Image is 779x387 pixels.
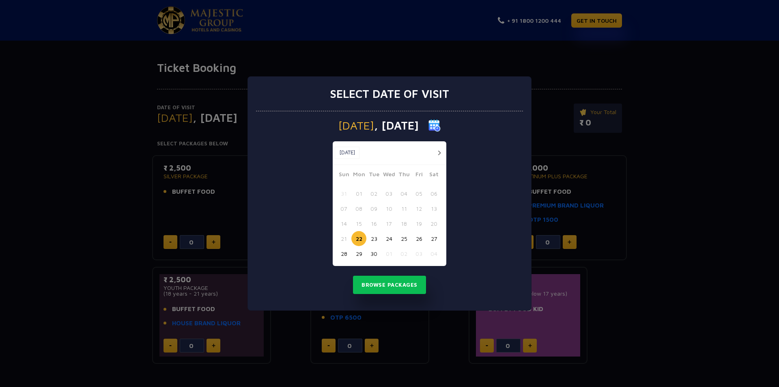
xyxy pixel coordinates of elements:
[336,216,351,231] button: 14
[366,231,381,246] button: 23
[426,186,441,201] button: 06
[381,216,396,231] button: 17
[381,170,396,181] span: Wed
[374,120,419,131] span: , [DATE]
[426,231,441,246] button: 27
[381,186,396,201] button: 03
[396,201,411,216] button: 11
[396,186,411,201] button: 04
[426,216,441,231] button: 20
[381,231,396,246] button: 24
[335,147,359,159] button: [DATE]
[411,201,426,216] button: 12
[426,246,441,261] button: 04
[426,201,441,216] button: 13
[351,231,366,246] button: 22
[411,216,426,231] button: 19
[366,216,381,231] button: 16
[336,201,351,216] button: 07
[396,231,411,246] button: 25
[351,216,366,231] button: 15
[428,119,441,132] img: calender icon
[336,170,351,181] span: Sun
[381,246,396,261] button: 01
[338,120,374,131] span: [DATE]
[411,186,426,201] button: 05
[351,201,366,216] button: 08
[366,201,381,216] button: 09
[351,246,366,261] button: 29
[366,246,381,261] button: 30
[396,170,411,181] span: Thu
[330,87,449,101] h3: Select date of visit
[411,170,426,181] span: Fri
[396,246,411,261] button: 02
[411,231,426,246] button: 26
[426,170,441,181] span: Sat
[396,216,411,231] button: 18
[336,186,351,201] button: 31
[411,246,426,261] button: 03
[366,186,381,201] button: 02
[353,276,426,294] button: Browse Packages
[336,231,351,246] button: 21
[351,170,366,181] span: Mon
[366,170,381,181] span: Tue
[381,201,396,216] button: 10
[336,246,351,261] button: 28
[351,186,366,201] button: 01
